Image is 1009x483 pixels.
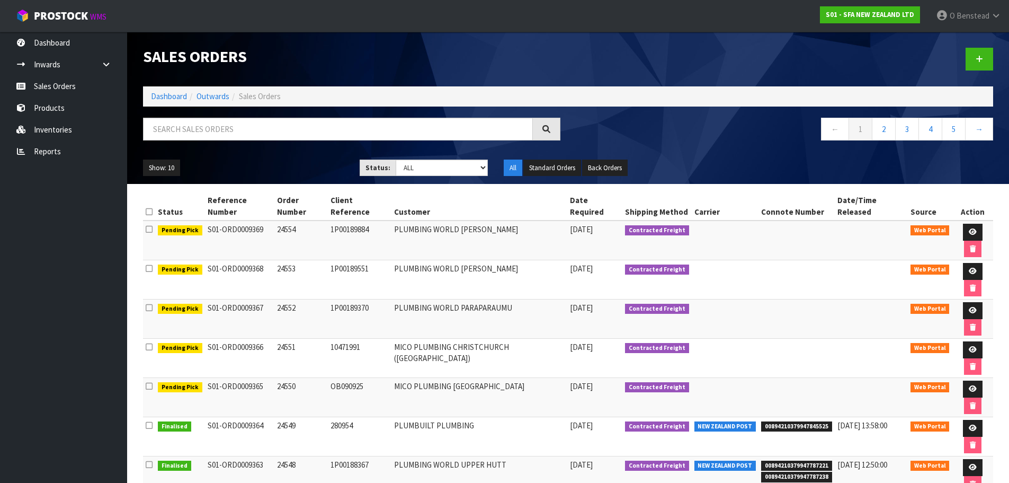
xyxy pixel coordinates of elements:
[570,460,593,470] span: [DATE]
[952,192,993,221] th: Action
[761,461,832,471] span: 00894210379947787221
[965,118,993,140] a: →
[567,192,622,221] th: Date Required
[34,9,88,23] span: ProStock
[570,303,593,313] span: [DATE]
[692,192,759,221] th: Carrier
[910,461,950,471] span: Web Portal
[523,160,581,177] button: Standard Orders
[205,260,275,300] td: S01-ORD0009368
[694,421,756,432] span: NEW ZEALAND POST
[391,339,567,378] td: MICO PLUMBING CHRISTCHURCH ([GEOGRAPHIC_DATA])
[625,343,689,354] span: Contracted Freight
[391,221,567,260] td: PLUMBING WORLD [PERSON_NAME]
[625,421,689,432] span: Contracted Freight
[622,192,692,221] th: Shipping Method
[205,192,275,221] th: Reference Number
[872,118,896,140] a: 2
[205,417,275,456] td: S01-ORD0009364
[328,378,391,417] td: OB090925
[143,160,180,177] button: Show: 10
[205,300,275,339] td: S01-ORD0009367
[837,420,887,431] span: [DATE] 13:58:00
[391,192,567,221] th: Customer
[694,461,756,471] span: NEW ZEALAND POST
[391,417,567,456] td: PLUMBUILT PLUMBING
[158,225,202,236] span: Pending Pick
[143,48,560,65] h1: Sales Orders
[151,91,187,101] a: Dashboard
[158,343,202,354] span: Pending Pick
[239,91,281,101] span: Sales Orders
[570,224,593,234] span: [DATE]
[274,192,328,221] th: Order Number
[957,11,989,21] span: Benstead
[582,160,628,177] button: Back Orders
[950,11,955,21] span: O
[625,265,689,275] span: Contracted Freight
[274,339,328,378] td: 24551
[274,300,328,339] td: 24552
[570,342,593,352] span: [DATE]
[274,378,328,417] td: 24550
[391,260,567,300] td: PLUMBING WORLD [PERSON_NAME]
[570,264,593,274] span: [DATE]
[158,382,202,393] span: Pending Pick
[328,192,391,221] th: Client Reference
[625,225,689,236] span: Contracted Freight
[197,91,229,101] a: Outwards
[761,421,832,432] span: 00894210379947845525
[391,300,567,339] td: PLUMBING WORLD PARAPARAUMU
[826,10,914,19] strong: S01 - SFA NEW ZEALAND LTD
[570,381,593,391] span: [DATE]
[895,118,919,140] a: 3
[158,304,202,314] span: Pending Pick
[328,300,391,339] td: 1P00189370
[758,192,835,221] th: Connote Number
[155,192,205,221] th: Status
[143,118,533,140] input: Search sales orders
[328,260,391,300] td: 1P00189551
[205,378,275,417] td: S01-ORD0009365
[837,460,887,470] span: [DATE] 12:50:00
[328,417,391,456] td: 280954
[158,421,191,432] span: Finalised
[205,339,275,378] td: S01-ORD0009366
[274,260,328,300] td: 24553
[274,417,328,456] td: 24549
[158,265,202,275] span: Pending Pick
[16,9,29,22] img: cube-alt.png
[625,304,689,314] span: Contracted Freight
[625,461,689,471] span: Contracted Freight
[910,382,950,393] span: Web Portal
[205,221,275,260] td: S01-ORD0009369
[274,221,328,260] td: 24554
[849,118,872,140] a: 1
[910,421,950,432] span: Web Portal
[910,225,950,236] span: Web Portal
[942,118,966,140] a: 5
[625,382,689,393] span: Contracted Freight
[570,420,593,431] span: [DATE]
[391,378,567,417] td: MICO PLUMBING [GEOGRAPHIC_DATA]
[918,118,942,140] a: 4
[328,221,391,260] td: 1P00189884
[365,163,390,172] strong: Status:
[910,343,950,354] span: Web Portal
[910,265,950,275] span: Web Portal
[761,472,832,482] span: 00894210379947787238
[835,192,908,221] th: Date/Time Released
[328,339,391,378] td: 10471991
[910,304,950,314] span: Web Portal
[504,160,522,177] button: All
[908,192,952,221] th: Source
[821,118,849,140] a: ←
[158,461,191,471] span: Finalised
[90,12,106,22] small: WMS
[576,118,994,144] nav: Page navigation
